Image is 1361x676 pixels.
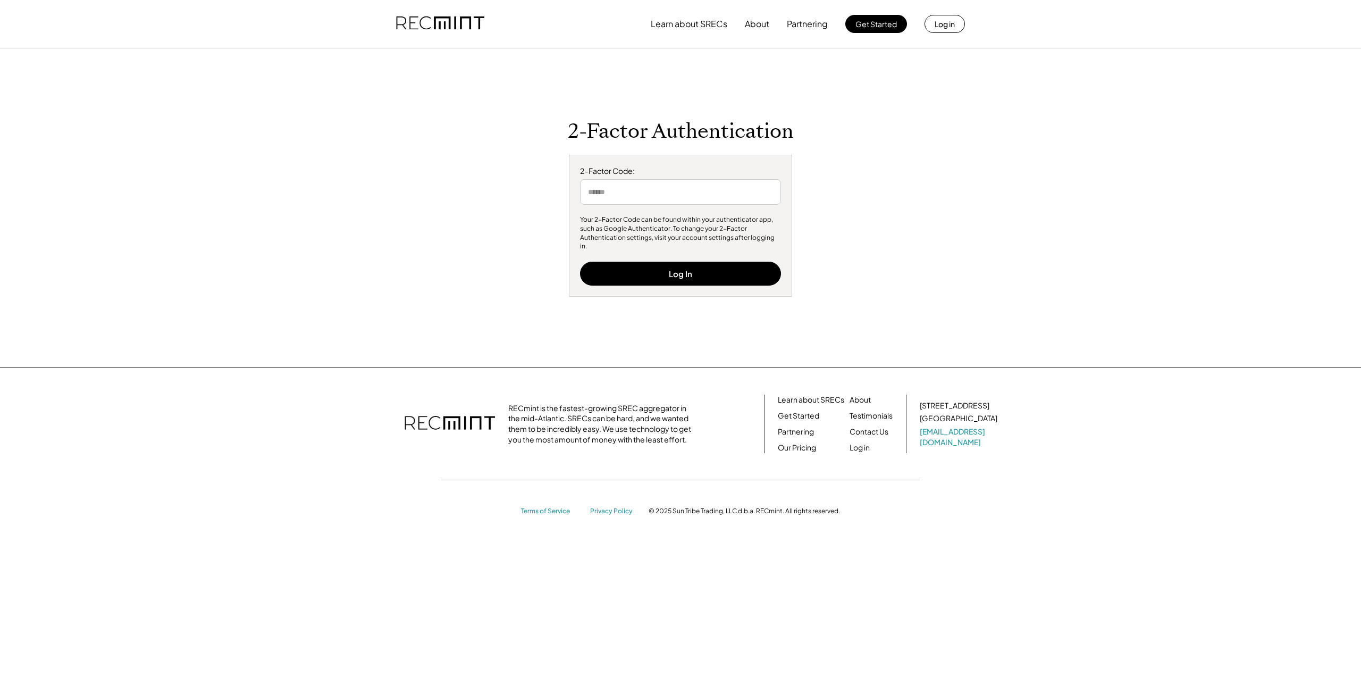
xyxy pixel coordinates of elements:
[580,215,781,251] div: Your 2-Factor Code can be found within your authenticator app, such as Google Authenticator. To c...
[580,166,781,177] div: 2-Factor Code:
[845,15,907,33] button: Get Started
[920,427,999,447] a: [EMAIL_ADDRESS][DOMAIN_NAME]
[920,413,997,424] div: [GEOGRAPHIC_DATA]
[778,395,844,405] a: Learn about SRECs
[850,411,893,421] a: Testimonials
[787,13,828,35] button: Partnering
[925,15,965,33] button: Log in
[590,507,638,516] a: Privacy Policy
[745,13,769,35] button: About
[651,13,727,35] button: Learn about SRECs
[778,443,816,453] a: Our Pricing
[649,507,840,515] div: © 2025 Sun Tribe Trading, LLC d.b.a. RECmint. All rights reserved.
[405,405,495,443] img: recmint-logotype%403x.png
[850,443,870,453] a: Log in
[778,411,819,421] a: Get Started
[778,427,814,437] a: Partnering
[920,400,989,411] div: [STREET_ADDRESS]
[580,262,781,286] button: Log In
[396,6,484,42] img: recmint-logotype%403x.png
[521,507,579,516] a: Terms of Service
[850,395,871,405] a: About
[508,403,697,445] div: RECmint is the fastest-growing SREC aggregator in the mid-Atlantic. SRECs can be hard, and we wan...
[568,119,794,144] h1: 2-Factor Authentication
[850,427,888,437] a: Contact Us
